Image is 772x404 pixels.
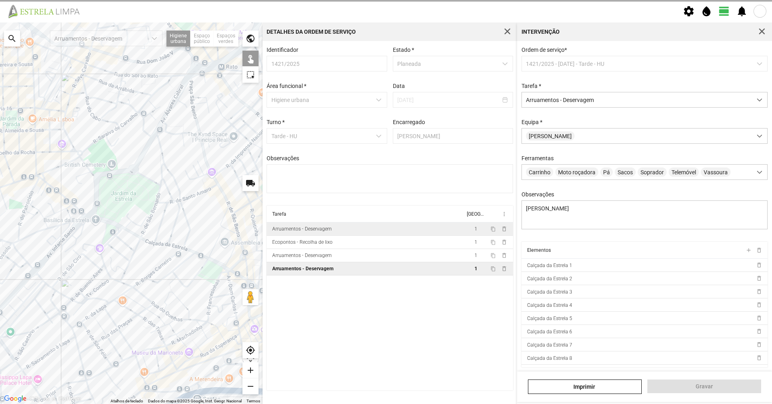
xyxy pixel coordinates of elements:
[669,167,699,177] span: Telemóvel
[242,31,259,47] div: public
[491,226,497,232] button: content_copy
[501,239,507,245] span: delete_outline
[736,5,748,17] span: notifications
[242,175,259,191] div: local_shipping
[491,265,497,272] button: content_copy
[491,252,497,259] button: content_copy
[267,119,285,125] label: Turno *
[527,263,572,268] span: Calçada da Estrela 1
[501,226,507,232] span: delete_outline
[191,31,214,47] div: Espaço público
[272,226,332,232] div: Arruamentos - Deservagem
[752,92,768,107] div: dropdown trigger
[615,167,636,177] span: Sacos
[522,29,560,35] div: Intervenção
[756,302,762,308] span: delete_outline
[501,265,507,272] span: delete_outline
[527,316,572,321] span: Calçada da Estrela 5
[555,167,598,177] span: Moto roçadora
[491,226,496,232] span: content_copy
[522,83,541,89] label: Tarefa *
[527,342,572,348] span: Calçada da Estrela 7
[242,51,259,67] div: touch_app
[756,275,762,282] span: delete_outline
[474,239,477,245] span: 1
[652,383,757,390] span: Gravar
[527,355,572,361] span: Calçada da Estrela 8
[242,362,259,378] div: add
[246,399,260,403] a: Termos (abre num novo separador)
[491,266,496,271] span: content_copy
[600,167,613,177] span: Pá
[393,119,425,125] label: Encarregado
[267,83,306,89] label: Área funcional *
[718,5,730,17] span: view_day
[467,211,484,217] div: [GEOGRAPHIC_DATA]
[756,247,762,253] span: delete_outline
[4,31,20,47] div: search
[527,289,572,295] span: Calçada da Estrela 3
[701,167,731,177] span: Vassoura
[756,341,762,348] span: delete_outline
[756,328,762,335] span: delete_outline
[272,239,333,245] div: Ecopontos - Recolha de lixo
[474,253,477,258] span: 1
[700,5,712,17] span: water_drop
[528,380,642,394] a: Imprimir
[756,288,762,295] span: delete_outline
[166,31,191,47] div: Higiene urbana
[474,266,477,271] span: 1
[491,239,497,245] button: content_copy
[647,380,761,393] button: Gravar
[756,262,762,268] span: delete_outline
[638,167,667,177] span: Soprador
[272,211,286,217] div: Tarefa
[745,247,751,253] button: add
[522,92,752,107] span: Arruamentos - Deservagem
[267,29,356,35] div: Detalhes da Ordem de Serviço
[522,191,554,198] label: Observações
[148,399,242,403] span: Dados do mapa ©2025 Google, Inst. Geogr. Nacional
[242,378,259,394] div: remove
[272,266,334,271] div: Arruamentos - Deservagem
[267,155,299,161] label: Observações
[522,155,554,161] label: Ferramentas
[683,5,695,17] span: settings
[214,31,238,47] div: Espaços verdes
[2,394,29,404] img: Google
[527,276,572,282] span: Calçada da Estrela 2
[522,47,567,53] span: Ordem de serviço
[393,83,405,89] label: Data
[272,253,332,258] div: Arruamentos - Deservagem
[756,355,762,361] span: delete_outline
[267,47,298,53] label: Identificador
[527,247,551,253] div: Elementos
[527,329,572,335] span: Calçada da Estrela 6
[501,211,507,217] span: more_vert
[242,342,259,358] div: my_location
[501,252,507,259] span: delete_outline
[6,4,88,18] img: file
[756,315,762,321] span: delete_outline
[242,289,259,305] button: Arraste o Pegman para o mapa para abrir o Street View
[111,398,143,404] button: Atalhos de teclado
[242,67,259,83] div: highlight_alt
[491,253,496,258] span: content_copy
[526,131,575,141] span: [PERSON_NAME]
[393,47,414,53] label: Estado *
[526,167,553,177] span: Carrinho
[527,302,572,308] span: Calçada da Estrela 4
[491,240,496,245] span: content_copy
